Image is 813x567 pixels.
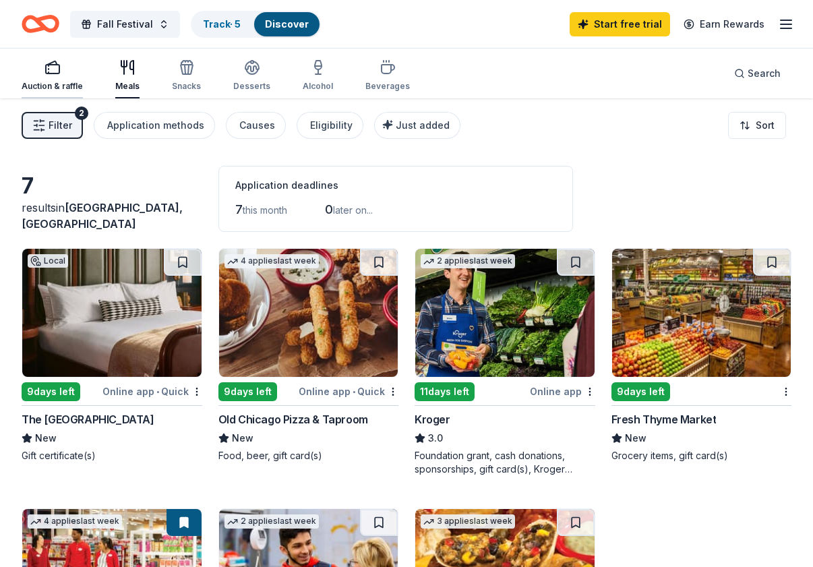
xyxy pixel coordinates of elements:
[243,204,287,216] span: this month
[191,11,321,38] button: Track· 5Discover
[239,117,275,133] div: Causes
[396,119,450,131] span: Just added
[22,81,83,92] div: Auction & raffle
[94,112,215,139] button: Application methods
[421,254,515,268] div: 2 applies last week
[218,449,399,462] div: Food, beer, gift card(s)
[22,173,202,200] div: 7
[675,12,773,36] a: Earn Rewards
[218,248,399,462] a: Image for Old Chicago Pizza & Taproom4 applieslast week9days leftOnline app•QuickOld Chicago Pizz...
[22,54,83,98] button: Auction & raffle
[172,81,201,92] div: Snacks
[107,117,204,133] div: Application methods
[97,16,153,32] span: Fall Festival
[115,54,140,98] button: Meals
[28,514,122,529] div: 4 applies last week
[22,411,154,427] div: The [GEOGRAPHIC_DATA]
[22,382,80,401] div: 9 days left
[299,383,398,400] div: Online app Quick
[611,449,792,462] div: Grocery items, gift card(s)
[748,65,781,82] span: Search
[325,202,333,216] span: 0
[35,430,57,446] span: New
[70,11,180,38] button: Fall Festival
[365,54,410,98] button: Beverages
[224,514,319,529] div: 2 applies last week
[428,430,443,446] span: 3.0
[415,449,595,476] div: Foundation grant, cash donations, sponsorships, gift card(s), Kroger products
[611,382,670,401] div: 9 days left
[756,117,775,133] span: Sort
[233,54,270,98] button: Desserts
[49,117,72,133] span: Filter
[625,430,646,446] span: New
[22,112,83,139] button: Filter2
[172,54,201,98] button: Snacks
[22,449,202,462] div: Gift certificate(s)
[310,117,353,133] div: Eligibility
[421,514,515,529] div: 3 applies last week
[203,18,241,30] a: Track· 5
[297,112,363,139] button: Eligibility
[415,382,475,401] div: 11 days left
[303,81,333,92] div: Alcohol
[22,248,202,462] a: Image for The Manchester HotelLocal9days leftOnline app•QuickThe [GEOGRAPHIC_DATA]NewGift certifi...
[232,430,253,446] span: New
[28,254,68,268] div: Local
[22,249,202,377] img: Image for The Manchester Hotel
[611,248,792,462] a: Image for Fresh Thyme Market9days leftFresh Thyme MarketNewGrocery items, gift card(s)
[218,382,277,401] div: 9 days left
[303,54,333,98] button: Alcohol
[22,201,183,231] span: in
[219,249,398,377] img: Image for Old Chicago Pizza & Taproom
[233,81,270,92] div: Desserts
[530,383,595,400] div: Online app
[226,112,286,139] button: Causes
[235,202,243,216] span: 7
[570,12,670,36] a: Start free trial
[156,386,159,397] span: •
[22,200,202,232] div: results
[218,411,368,427] div: Old Chicago Pizza & Taproom
[265,18,309,30] a: Discover
[22,201,183,231] span: [GEOGRAPHIC_DATA], [GEOGRAPHIC_DATA]
[728,112,786,139] button: Sort
[235,177,556,193] div: Application deadlines
[611,411,717,427] div: Fresh Thyme Market
[353,386,355,397] span: •
[415,249,595,377] img: Image for Kroger
[415,248,595,476] a: Image for Kroger2 applieslast week11days leftOnline appKroger3.0Foundation grant, cash donations,...
[102,383,202,400] div: Online app Quick
[115,81,140,92] div: Meals
[333,204,373,216] span: later on...
[365,81,410,92] div: Beverages
[374,112,460,139] button: Just added
[612,249,791,377] img: Image for Fresh Thyme Market
[224,254,319,268] div: 4 applies last week
[723,60,791,87] button: Search
[75,107,88,120] div: 2
[415,411,450,427] div: Kroger
[22,8,59,40] a: Home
